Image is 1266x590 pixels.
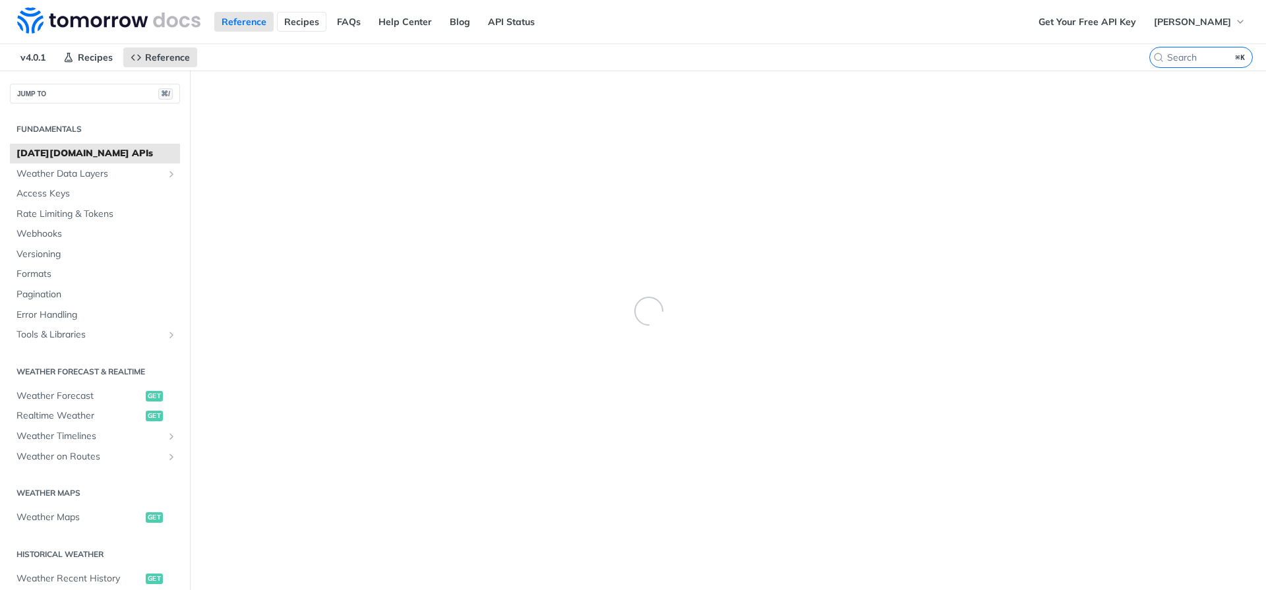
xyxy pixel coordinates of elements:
span: get [146,574,163,584]
span: get [146,391,163,401]
span: Weather Timelines [16,430,163,443]
span: Realtime Weather [16,409,142,423]
a: Versioning [10,245,180,264]
span: Weather Data Layers [16,167,163,181]
span: Weather Maps [16,511,142,524]
a: Blog [442,12,477,32]
h2: Weather Maps [10,487,180,499]
h2: Fundamentals [10,123,180,135]
span: Weather Forecast [16,390,142,403]
a: Recipes [56,47,120,67]
a: [DATE][DOMAIN_NAME] APIs [10,144,180,163]
span: Tools & Libraries [16,328,163,341]
button: Show subpages for Weather Data Layers [166,169,177,179]
span: v4.0.1 [13,47,53,67]
span: Webhooks [16,227,177,241]
span: ⌘/ [158,88,173,100]
span: Reference [145,51,190,63]
a: Weather Forecastget [10,386,180,406]
h2: Weather Forecast & realtime [10,366,180,378]
a: Weather TimelinesShow subpages for Weather Timelines [10,427,180,446]
span: [DATE][DOMAIN_NAME] APIs [16,147,177,160]
img: Tomorrow.io Weather API Docs [17,7,200,34]
span: get [146,411,163,421]
span: Error Handling [16,309,177,322]
span: Pagination [16,288,177,301]
span: Rate Limiting & Tokens [16,208,177,221]
span: get [146,512,163,523]
a: Recipes [277,12,326,32]
span: Access Keys [16,187,177,200]
a: Get Your Free API Key [1031,12,1143,32]
button: JUMP TO⌘/ [10,84,180,103]
a: Error Handling [10,305,180,325]
a: Reference [123,47,197,67]
span: Versioning [16,248,177,261]
span: Weather Recent History [16,572,142,585]
a: Formats [10,264,180,284]
a: Realtime Weatherget [10,406,180,426]
a: Weather Mapsget [10,508,180,527]
button: Show subpages for Weather Timelines [166,431,177,442]
button: Show subpages for Tools & Libraries [166,330,177,340]
h2: Historical Weather [10,548,180,560]
a: Rate Limiting & Tokens [10,204,180,224]
a: FAQs [330,12,368,32]
a: Weather Recent Historyget [10,569,180,589]
button: Show subpages for Weather on Routes [166,452,177,462]
kbd: ⌘K [1232,51,1249,64]
a: Reference [214,12,274,32]
a: Webhooks [10,224,180,244]
a: Weather Data LayersShow subpages for Weather Data Layers [10,164,180,184]
a: Help Center [371,12,439,32]
a: Weather on RoutesShow subpages for Weather on Routes [10,447,180,467]
a: API Status [481,12,542,32]
button: [PERSON_NAME] [1147,12,1253,32]
span: Recipes [78,51,113,63]
a: Access Keys [10,184,180,204]
svg: Search [1153,52,1164,63]
a: Pagination [10,285,180,305]
span: Formats [16,268,177,281]
span: [PERSON_NAME] [1154,16,1231,28]
span: Weather on Routes [16,450,163,463]
a: Tools & LibrariesShow subpages for Tools & Libraries [10,325,180,345]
